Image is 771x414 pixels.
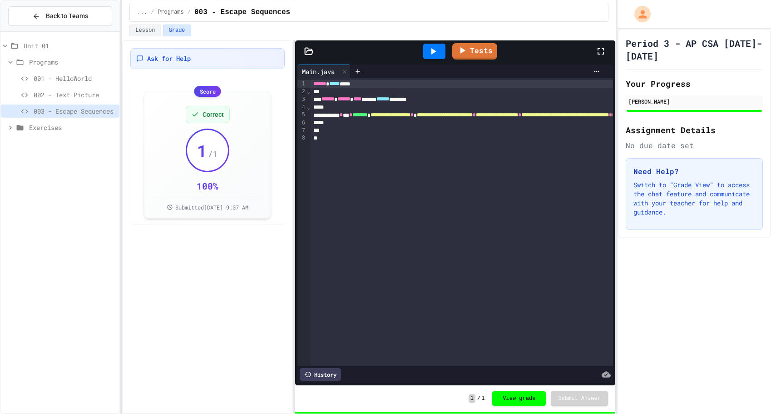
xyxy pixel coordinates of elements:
[297,88,306,95] div: 2
[300,368,341,381] div: History
[203,110,224,119] span: Correct
[34,90,116,100] span: 002 - Text Picture
[625,4,653,25] div: My Account
[46,11,88,21] span: Back to Teams
[297,67,339,76] div: Main.java
[188,9,191,16] span: /
[626,140,763,151] div: No due date set
[297,80,306,88] div: 1
[469,394,475,403] span: 1
[194,7,290,18] span: 003 - Escape Sequences
[151,9,154,16] span: /
[158,9,184,16] span: Programs
[452,43,497,60] a: Tests
[696,338,762,377] iframe: chat widget
[297,65,351,78] div: Main.java
[147,54,191,63] span: Ask for Help
[551,391,608,406] button: Submit Answer
[297,104,306,111] div: 4
[633,180,755,217] p: Switch to "Grade View" to access the chat feature and communicate with your teacher for help and ...
[297,119,306,127] div: 6
[306,89,311,95] span: Fold line
[163,25,191,36] button: Grade
[34,106,116,116] span: 003 - Escape Sequences
[492,391,546,406] button: View grade
[477,395,480,402] span: /
[297,134,306,142] div: 8
[208,147,218,160] span: / 1
[626,77,763,90] h2: Your Progress
[626,124,763,136] h2: Assignment Details
[197,141,207,160] span: 1
[34,74,116,83] span: 001 - HelloWorld
[8,6,112,26] button: Back to Teams
[29,123,116,132] span: Exercises
[558,395,601,402] span: Submit Answer
[297,95,306,103] div: 3
[24,41,116,50] span: Unit 01
[481,395,484,402] span: 1
[194,86,221,97] div: Score
[626,37,763,62] h1: Period 3 - AP CSA [DATE]-[DATE]
[129,25,161,36] button: Lesson
[137,9,147,16] span: ...
[29,57,116,67] span: Programs
[633,166,755,177] h3: Need Help?
[297,127,306,135] div: 7
[297,111,306,119] div: 5
[628,97,760,105] div: [PERSON_NAME]
[175,204,248,211] span: Submitted [DATE] 9:07 AM
[197,180,218,192] div: 100 %
[733,378,762,405] iframe: chat widget
[306,104,311,110] span: Fold line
